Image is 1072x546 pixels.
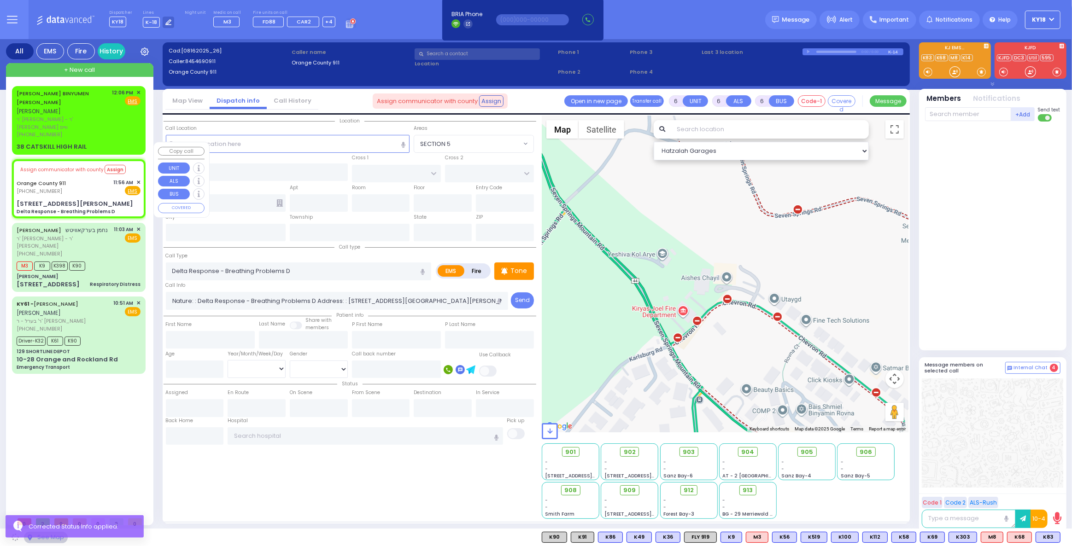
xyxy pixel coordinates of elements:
input: Search a contact [415,48,540,60]
button: BUS [158,189,190,200]
label: KJ EMS... [919,46,991,52]
u: EMS [128,188,138,195]
span: - [663,459,666,465]
div: K58 [891,532,916,543]
span: - [782,459,785,465]
input: Search member [925,107,1011,121]
span: - [722,465,725,472]
label: State [414,214,427,221]
button: COVERED [158,203,205,213]
span: - [545,459,548,465]
label: Room [352,184,366,192]
span: 901 [565,447,576,457]
button: Transfer call [630,95,664,107]
a: K83 [921,54,934,61]
span: K-18 [143,17,160,28]
div: BLS [831,532,859,543]
span: [STREET_ADDRESS][PERSON_NAME] [604,511,691,517]
a: KJFD [997,54,1012,61]
div: ALS KJ [981,532,1003,543]
label: Call Info [166,282,186,289]
span: BG - 29 Merriewold S. [722,511,774,517]
a: Map View [165,96,210,105]
div: ALS [746,532,768,543]
button: ALS-Rush [968,497,998,508]
span: - [841,465,844,472]
span: Send text [1038,106,1060,113]
span: [08162025_26] [181,47,222,54]
span: Phone 3 [630,48,698,56]
button: UNIT [158,163,190,174]
span: AT - 2 [GEOGRAPHIC_DATA] [722,472,791,479]
span: - [722,497,725,504]
span: - [663,504,666,511]
div: 10-28 Orange and Rockland Rd [17,355,118,364]
label: Location [415,60,555,68]
label: Night unit [185,10,205,16]
div: BLS [721,532,742,543]
span: 10:51 AM [114,300,134,307]
span: - [782,465,785,472]
a: Orange County 911 [17,180,66,187]
span: 906 [860,447,872,457]
label: Call Type [166,252,188,260]
span: SECTION 5 [414,135,521,152]
label: Orange County 911 [292,59,411,67]
input: (000)000-00000 [496,14,569,25]
a: K68 [935,54,948,61]
span: [PHONE_NUMBER] [17,131,62,138]
label: Turn off text [1038,113,1053,122]
span: - [722,504,725,511]
span: Notifications [936,16,972,24]
div: BLS [627,532,652,543]
span: ✕ [136,179,141,186]
span: - [604,465,607,472]
div: All [6,43,34,59]
span: 904 [741,447,754,457]
span: 909 [623,486,636,495]
button: BUS [769,95,794,107]
a: DC3 [1013,54,1026,61]
span: EMS [125,307,141,316]
span: 11:56 AM [114,179,134,186]
span: 11:03 AM [114,226,134,233]
span: ✕ [136,226,141,233]
label: P Last Name [445,321,475,328]
span: Phone 4 [630,68,698,76]
button: KY18 [1025,11,1060,29]
span: BRIA Phone [451,10,482,18]
button: ALS [726,95,751,107]
label: Call Location [166,125,197,132]
button: Map camera controls [885,370,904,388]
span: 908 [564,486,577,495]
button: Internal Chat 4 [1005,362,1060,374]
span: CAR2 [297,18,311,25]
a: Dispatch info [210,96,267,105]
span: 905 [801,447,813,457]
span: Other building occupants [276,199,283,207]
div: [STREET_ADDRESS][PERSON_NAME] [17,199,133,209]
label: P First Name [352,321,382,328]
button: Drag Pegman onto the map to open Street View [885,403,904,421]
div: Delta Response - Breathing Problems D [17,208,115,215]
div: K-14 [888,48,903,55]
div: Emergency Transport [17,364,70,371]
button: Show street map [546,120,579,139]
label: Fire [464,265,490,277]
span: EMS [125,233,141,243]
span: Internal Chat [1014,365,1048,371]
span: ✕ [136,89,141,97]
div: BLS [1036,532,1060,543]
span: Patient info [332,312,368,319]
span: - [722,459,725,465]
button: Show satellite imagery [579,120,624,139]
span: Smith Farm [545,511,575,517]
div: BLS [862,532,888,543]
label: Call back number [352,350,396,358]
div: Respiratory Distress [90,281,141,288]
div: BLS [598,532,623,543]
label: Use Callback [479,351,511,359]
img: Logo [36,14,98,25]
label: Orange County 911 [169,68,288,76]
div: BLS [656,532,680,543]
